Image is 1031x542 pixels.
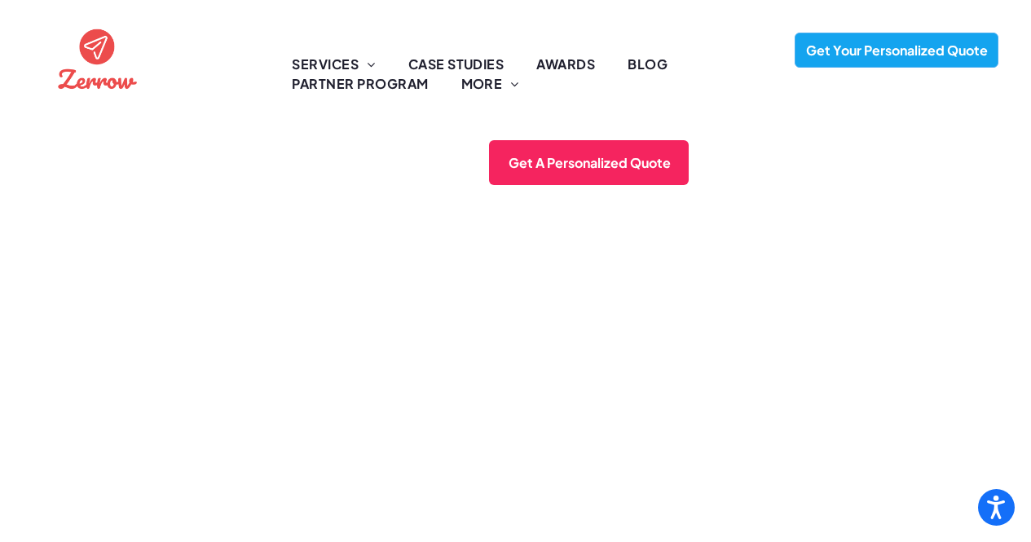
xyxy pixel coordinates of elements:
span: Get Your Personalized Quote [800,33,994,67]
a: BLOG [611,55,684,74]
img: the logo for zernow is a red circle with an airplane in it . [54,15,141,102]
a: Get Your Personalized Quote [795,33,998,68]
span: Get A Personalized Quote [503,146,676,179]
a: MORE [445,74,535,94]
a: PARTNER PROGRAM [275,74,444,94]
a: SERVICES [275,55,391,74]
a: AWARDS [520,55,611,74]
a: Get A Personalized Quote [489,140,689,185]
a: CASE STUDIES [392,55,521,74]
